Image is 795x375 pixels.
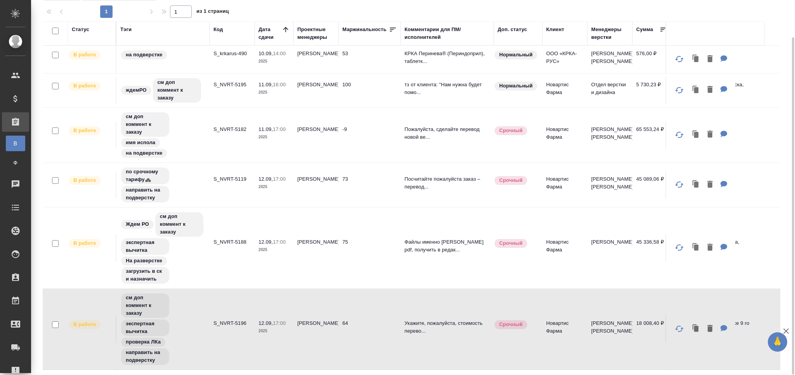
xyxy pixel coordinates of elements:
[338,316,401,343] td: 64
[126,294,165,317] p: см доп коммент к заказу
[273,239,286,245] p: 17:00
[494,319,538,330] div: Выставляется автоматически, если на указанный объем услуг необходимо больше времени в стандартном...
[68,126,112,136] div: Выставляет ПМ после принятия заказа от КМа
[73,321,96,328] p: В работе
[126,51,162,59] p: на подверстке
[670,238,689,257] button: Обновить
[259,58,290,65] p: 2025
[73,82,96,90] p: В работе
[499,127,522,134] p: Срочный
[273,82,286,87] p: 16:00
[494,238,538,249] div: Выставляется автоматически, если на указанный объем услуг необходимо больше времени в стандартном...
[158,78,196,102] p: см доп коммент к заказу
[632,46,671,73] td: 576,00 ₽
[126,338,161,346] p: проверка ЛКа
[404,175,490,191] p: Посчитайте пожалуйста заказ – перевод...
[214,126,251,133] p: S_NVRT-5182
[160,213,199,236] p: см доп коммент к заказу
[632,316,671,343] td: 18 008,40 ₽
[404,26,490,41] div: Комментарии для ПМ/исполнителей
[293,171,338,199] td: [PERSON_NAME]
[196,7,229,18] span: из 1 страниц
[717,177,731,193] button: Для ПМ: Посчитайте пожалуйста заказ – перевод отчета + сертификат Посчитайте пожалуйста в двух ва...
[689,321,703,337] button: Клонировать
[126,86,147,94] p: ждемРО
[73,176,96,184] p: В работе
[126,239,165,254] p: экспертная вычитка
[717,82,731,98] button: Для ПМ: тз от клиента: "Нам нужна будет помощь с небольшими правками по переводу глобальных матер...
[591,126,628,141] p: [PERSON_NAME] [PERSON_NAME]
[546,175,583,191] p: Новартис Фарма
[120,77,206,103] div: ждемРО, см доп коммент к заказу
[293,234,338,262] td: [PERSON_NAME]
[498,26,527,33] div: Доп. статус
[126,139,155,147] p: имя испола
[546,319,583,335] p: Новартис Фарма
[768,332,787,352] button: 🙏
[591,81,628,96] p: Отдел верстки и дизайна
[273,51,286,56] p: 14:00
[717,240,731,256] button: Для ПМ: Файлы именно в pdf, получить в редактируемом/ ppt варианте не удастся. В конечном результ...
[259,51,273,56] p: 10.09,
[259,82,273,87] p: 11.09,
[670,319,689,338] button: Обновить
[259,239,273,245] p: 12.09,
[126,113,165,136] p: см доп коммент к заказу
[703,82,717,98] button: Удалить
[632,234,671,262] td: 45 336,58 ₽
[494,175,538,186] div: Выставляется автоматически, если на указанный объем услуг необходимо больше времени в стандартном...
[404,50,490,65] p: КРКА Перинева® (Периндоприл), таблетк...
[6,136,25,151] a: В
[636,26,653,33] div: Сумма
[338,46,401,73] td: 53
[717,127,731,143] button: Для ПМ: Пожалуйста, сделайте перевод новой версии мастер-файла системы фармаконадзора. В финально...
[499,176,522,184] p: Срочный
[689,177,703,193] button: Клонировать
[703,240,717,256] button: Удалить
[297,26,335,41] div: Проектные менеджеры
[338,171,401,199] td: 73
[670,175,689,194] button: Обновить
[717,321,731,337] button: Для ПМ: Укажите, пожалуйста, стоимость перевода статьи на русский. Картинки, авторов и список лит...
[273,320,286,326] p: 17:00
[259,89,290,96] p: 2025
[499,51,533,59] p: Нормальный
[404,126,490,141] p: Пожалуйста, сделайте перевод новой ве...
[126,349,165,364] p: направить на подверстку
[73,239,96,247] p: В работе
[293,316,338,343] td: [PERSON_NAME]
[499,82,533,90] p: Нормальный
[670,50,689,68] button: Обновить
[293,122,338,149] td: [PERSON_NAME]
[126,257,162,265] p: На разверстке
[338,122,401,149] td: -9
[259,133,290,141] p: 2025
[499,321,522,328] p: Срочный
[494,81,538,91] div: Статус по умолчанию для стандартных заказов
[338,234,401,262] td: 75
[689,240,703,256] button: Клонировать
[214,50,251,58] p: S_krkarus-490
[404,238,490,254] p: Файлы именно [PERSON_NAME] pdf, получить в редак...
[591,50,628,65] p: [PERSON_NAME] [PERSON_NAME]
[6,155,25,171] a: Ф
[10,159,21,167] span: Ф
[703,51,717,67] button: Удалить
[214,26,223,33] div: Код
[703,321,717,337] button: Удалить
[126,168,165,183] p: по срочному тарифу🚓
[546,26,564,33] div: Клиент
[126,320,165,335] p: экспертная вычитка
[72,26,89,33] div: Статус
[546,126,583,141] p: Новартис Фарма
[546,238,583,254] p: Новартис Фарма
[120,211,206,284] div: Ждем РО, см доп коммент к заказу, экспертная вычитка, На разверстке, загрузить в ск и назначить
[120,293,206,366] div: см доп коммент к заказу, экспертная вычитка, проверка ЛКа, направить на подверстку
[632,171,671,199] td: 45 089,06 ₽
[703,127,717,143] button: Удалить
[670,126,689,144] button: Обновить
[68,175,112,186] div: Выставляет ПМ после принятия заказа от КМа
[689,82,703,98] button: Клонировать
[546,81,583,96] p: Новартис Фарма
[703,177,717,193] button: Удалить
